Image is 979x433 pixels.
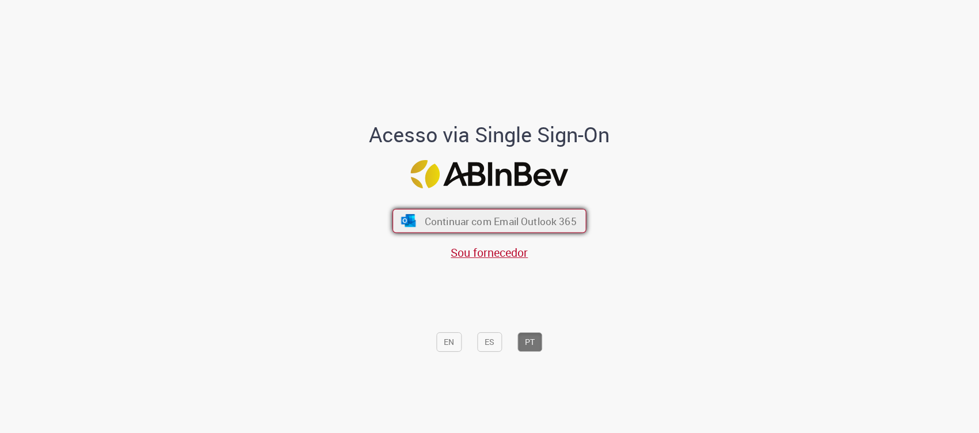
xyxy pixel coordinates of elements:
button: ícone Azure/Microsoft 360 Continuar com Email Outlook 365 [393,208,586,233]
img: Logo ABInBev [411,160,569,188]
span: Continuar com Email Outlook 365 [425,214,577,227]
a: Sou fornecedor [451,245,528,260]
button: PT [518,332,543,352]
button: ES [478,332,502,352]
img: ícone Azure/Microsoft 360 [400,214,417,227]
button: EN [437,332,462,352]
h1: Acesso via Single Sign-On [330,123,649,146]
